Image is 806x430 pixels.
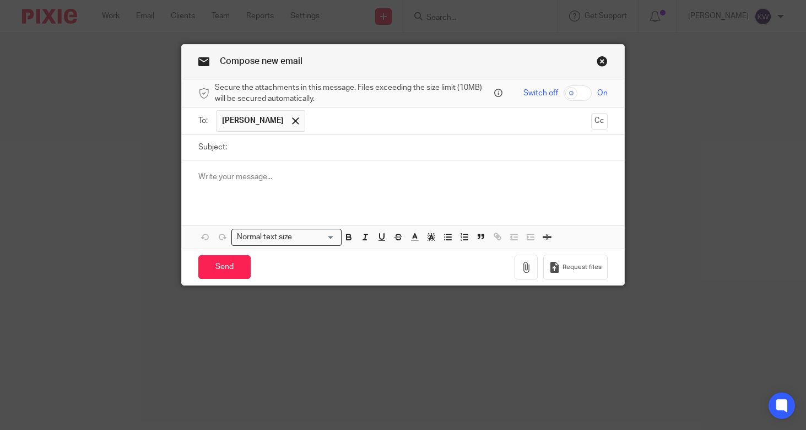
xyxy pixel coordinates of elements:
[222,115,284,126] span: [PERSON_NAME]
[597,88,608,99] span: On
[198,142,227,153] label: Subject:
[591,113,608,130] button: Cc
[543,255,607,279] button: Request files
[562,263,602,272] span: Request files
[220,57,302,66] span: Compose new email
[234,232,294,243] span: Normal text size
[295,232,335,243] input: Search for option
[597,56,608,71] a: Close this dialog window
[523,88,558,99] span: Switch off
[198,115,210,126] label: To:
[198,255,251,279] input: Send
[231,229,342,246] div: Search for option
[215,82,491,105] span: Secure the attachments in this message. Files exceeding the size limit (10MB) will be secured aut...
